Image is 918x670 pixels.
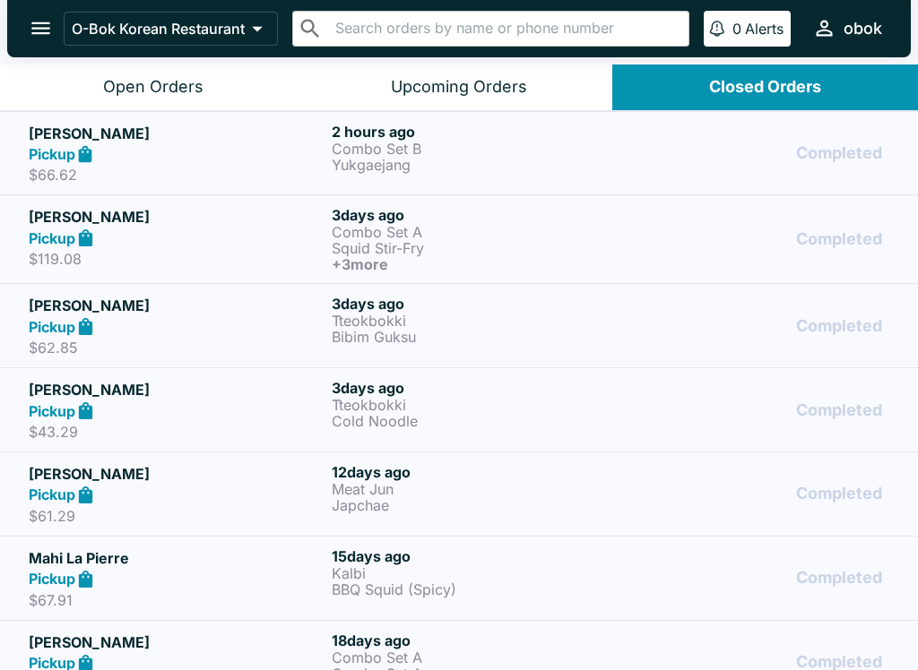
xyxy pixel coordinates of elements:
p: $62.85 [29,339,325,356]
p: Combo Set A [332,224,628,240]
h5: [PERSON_NAME] [29,379,325,400]
p: Kalbi [332,565,628,581]
input: Search orders by name or phone number [330,16,681,41]
h5: [PERSON_NAME] [29,123,325,144]
p: Tteokbokki [332,313,628,329]
h6: 2 hours ago [332,123,628,141]
div: Upcoming Orders [391,77,527,98]
button: open drawer [18,5,64,51]
strong: Pickup [29,145,75,163]
strong: Pickup [29,485,75,503]
strong: Pickup [29,570,75,588]
span: 12 days ago [332,463,411,481]
div: Open Orders [103,77,204,98]
p: Tteokbokki [332,397,628,413]
p: Alerts [745,20,784,38]
h5: Mahi La Pierre [29,547,325,569]
div: obok [844,18,882,39]
strong: Pickup [29,402,75,420]
span: 15 days ago [332,547,411,565]
h5: [PERSON_NAME] [29,631,325,653]
p: $67.91 [29,591,325,609]
h5: [PERSON_NAME] [29,295,325,316]
h5: [PERSON_NAME] [29,463,325,485]
span: 3 days ago [332,295,404,313]
span: 3 days ago [332,206,404,224]
button: obok [805,9,889,47]
p: Squid Stir-Fry [332,240,628,256]
p: Bibim Guksu [332,329,628,345]
h5: [PERSON_NAME] [29,206,325,228]
span: 18 days ago [332,631,411,649]
p: $119.08 [29,250,325,268]
p: O-Bok Korean Restaurant [72,20,245,38]
p: BBQ Squid (Spicy) [332,581,628,597]
button: O-Bok Korean Restaurant [64,12,278,46]
p: $66.62 [29,166,325,184]
p: Combo Set B [332,141,628,157]
h6: + 3 more [332,256,628,272]
strong: Pickup [29,318,75,336]
p: Cold Noodle [332,413,628,429]
p: $43.29 [29,423,325,441]
p: Combo Set A [332,649,628,666]
p: 0 [732,20,741,38]
span: 3 days ago [332,379,404,397]
p: $61.29 [29,507,325,525]
p: Japchae [332,497,628,513]
div: Closed Orders [709,77,821,98]
p: Yukgaejang [332,157,628,173]
p: Meat Jun [332,481,628,497]
strong: Pickup [29,229,75,247]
